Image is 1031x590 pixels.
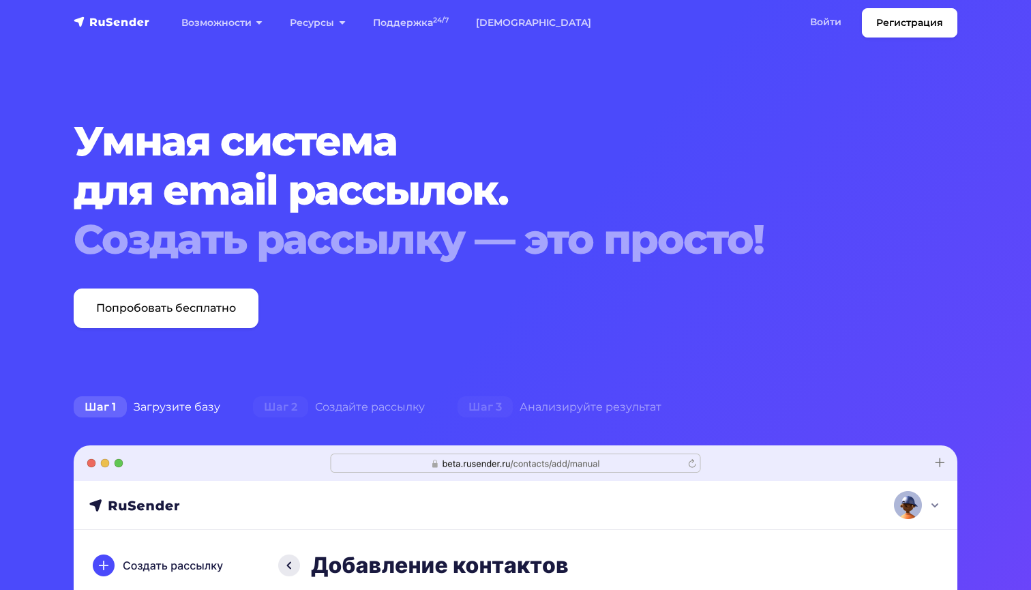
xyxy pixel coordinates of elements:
[74,117,882,264] h1: Умная система для email рассылок.
[441,394,678,421] div: Анализируйте результат
[359,9,462,37] a: Поддержка24/7
[433,16,449,25] sup: 24/7
[74,289,258,328] a: Попробовать бесплатно
[57,394,237,421] div: Загрузите базу
[276,9,359,37] a: Ресурсы
[253,396,308,418] span: Шаг 2
[74,215,882,264] div: Создать рассылку — это просто!
[237,394,441,421] div: Создайте рассылку
[458,396,513,418] span: Шаг 3
[796,8,855,36] a: Войти
[462,9,605,37] a: [DEMOGRAPHIC_DATA]
[862,8,957,38] a: Регистрация
[168,9,276,37] a: Возможности
[74,15,150,29] img: RuSender
[74,396,127,418] span: Шаг 1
